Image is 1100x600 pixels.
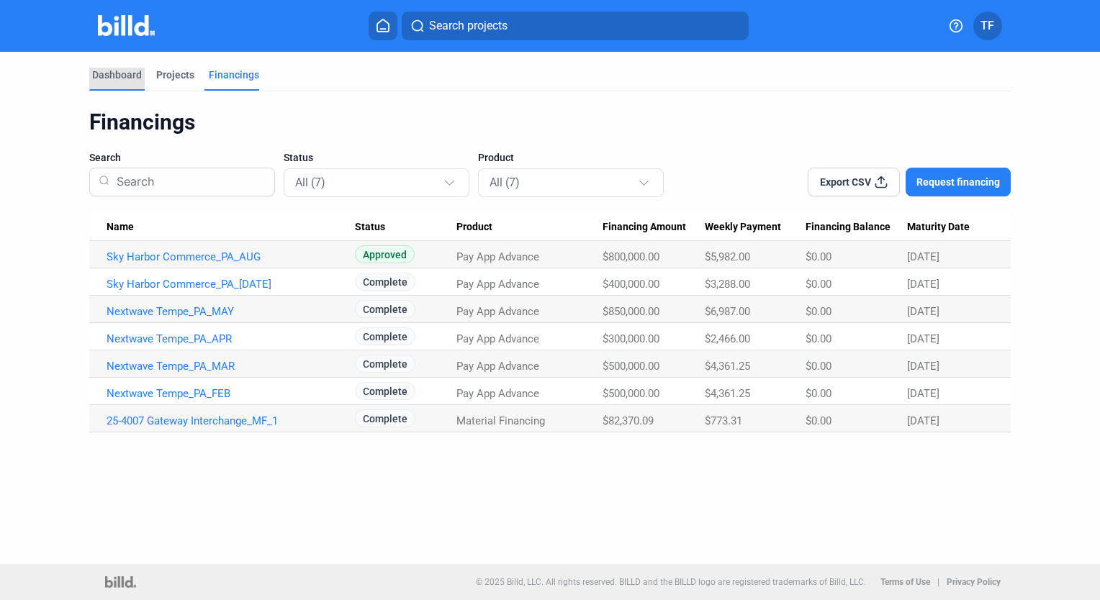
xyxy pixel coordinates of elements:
[478,150,514,165] span: Product
[89,150,121,165] span: Search
[456,387,539,400] span: Pay App Advance
[806,332,831,345] span: $0.00
[808,168,900,196] button: Export CSV
[705,305,750,318] span: $6,987.00
[456,332,539,345] span: Pay App Advance
[907,360,939,373] span: [DATE]
[603,221,686,234] span: Financing Amount
[111,163,266,201] input: Search
[806,414,831,427] span: $0.00
[98,15,155,36] img: Billd Company Logo
[705,278,750,291] span: $3,288.00
[476,577,866,587] p: © 2025 Billd, LLC. All rights reserved. BILLD and the BILLD logo are registered trademarks of Bil...
[456,221,492,234] span: Product
[456,250,539,263] span: Pay App Advance
[603,278,659,291] span: $400,000.00
[907,250,939,263] span: [DATE]
[295,176,325,189] mat-select-trigger: All (7)
[705,414,742,427] span: $773.31
[284,150,313,165] span: Status
[105,576,136,588] img: logo
[603,360,659,373] span: $500,000.00
[355,409,415,427] span: Complete
[603,414,654,427] span: $82,370.09
[705,360,750,373] span: $4,361.25
[880,577,930,587] b: Terms of Use
[490,176,520,189] mat-select-trigger: All (7)
[603,332,659,345] span: $300,000.00
[806,305,831,318] span: $0.00
[355,221,385,234] span: Status
[156,68,194,82] div: Projects
[107,221,134,234] span: Name
[907,414,939,427] span: [DATE]
[107,414,355,427] a: 25-4007 Gateway Interchange_MF_1
[907,332,939,345] span: [DATE]
[209,68,259,82] div: Financings
[947,577,1001,587] b: Privacy Policy
[806,221,891,234] span: Financing Balance
[907,305,939,318] span: [DATE]
[806,278,831,291] span: $0.00
[907,387,939,400] span: [DATE]
[355,327,415,345] span: Complete
[907,221,993,234] div: Maturity Date
[456,305,539,318] span: Pay App Advance
[456,414,545,427] span: Material Financing
[906,168,1011,196] button: Request financing
[705,332,750,345] span: $2,466.00
[456,360,539,373] span: Pay App Advance
[806,250,831,263] span: $0.00
[806,221,907,234] div: Financing Balance
[937,577,939,587] p: |
[973,12,1002,40] button: TF
[806,387,831,400] span: $0.00
[705,387,750,400] span: $4,361.25
[107,250,355,263] a: Sky Harbor Commerce_PA_AUG
[980,17,994,35] span: TF
[806,360,831,373] span: $0.00
[456,221,603,234] div: Product
[402,12,749,40] button: Search projects
[603,221,704,234] div: Financing Amount
[107,360,355,373] a: Nextwave Tempe_PA_MAR
[907,221,970,234] span: Maturity Date
[705,250,750,263] span: $5,982.00
[355,355,415,373] span: Complete
[355,245,415,263] span: Approved
[603,250,659,263] span: $800,000.00
[603,305,659,318] span: $850,000.00
[355,300,415,318] span: Complete
[603,387,659,400] span: $500,000.00
[355,273,415,291] span: Complete
[705,221,806,234] div: Weekly Payment
[907,278,939,291] span: [DATE]
[107,387,355,400] a: Nextwave Tempe_PA_FEB
[705,221,781,234] span: Weekly Payment
[89,109,1011,136] div: Financings
[429,17,508,35] span: Search projects
[107,332,355,345] a: Nextwave Tempe_PA_APR
[355,382,415,400] span: Complete
[92,68,142,82] div: Dashboard
[355,221,457,234] div: Status
[456,278,539,291] span: Pay App Advance
[820,175,871,189] span: Export CSV
[107,278,355,291] a: Sky Harbor Commerce_PA_[DATE]
[107,305,355,318] a: Nextwave Tempe_PA_MAY
[107,221,355,234] div: Name
[916,175,1000,189] span: Request financing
